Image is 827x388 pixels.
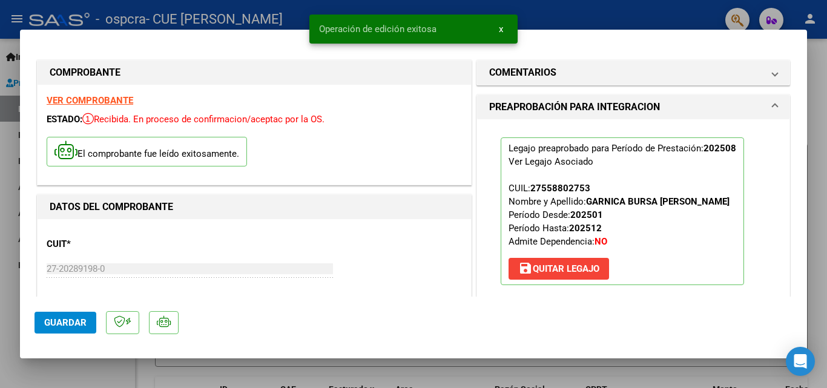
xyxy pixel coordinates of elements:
p: El comprobante fue leído exitosamente. [47,137,247,166]
div: 27558802753 [530,182,590,195]
h1: COMENTARIOS [489,65,556,80]
strong: COMPROBANTE [50,67,120,78]
button: Guardar [35,312,96,334]
div: Open Intercom Messenger [786,347,815,376]
strong: GARNICA BURSA [PERSON_NAME] [586,196,730,207]
span: CUIL: Nombre y Apellido: Período Desde: Período Hasta: Admite Dependencia: [509,183,730,247]
strong: 202508 [703,143,736,154]
span: Operación de edición exitosa [319,23,437,35]
h1: PREAPROBACIÓN PARA INTEGRACION [489,100,660,114]
mat-icon: save [518,261,533,275]
p: Legajo preaprobado para Período de Prestación: [501,137,744,285]
button: Quitar Legajo [509,258,609,280]
span: Recibida. En proceso de confirmacion/aceptac por la OS. [82,114,325,125]
strong: 202501 [570,209,603,220]
mat-expansion-panel-header: PREAPROBACIÓN PARA INTEGRACION [477,95,789,119]
strong: 202512 [569,223,602,234]
strong: DATOS DEL COMPROBANTE [50,201,173,212]
span: Guardar [44,317,87,328]
p: CUIT [47,237,171,251]
a: VER COMPROBANTE [47,95,133,106]
div: Ver Legajo Asociado [509,155,593,168]
strong: NO [595,236,607,247]
span: Quitar Legajo [518,263,599,274]
button: x [489,18,513,40]
span: ESTADO: [47,114,82,125]
div: PREAPROBACIÓN PARA INTEGRACION [477,119,789,313]
mat-expansion-panel-header: COMENTARIOS [477,61,789,85]
span: x [499,24,503,35]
